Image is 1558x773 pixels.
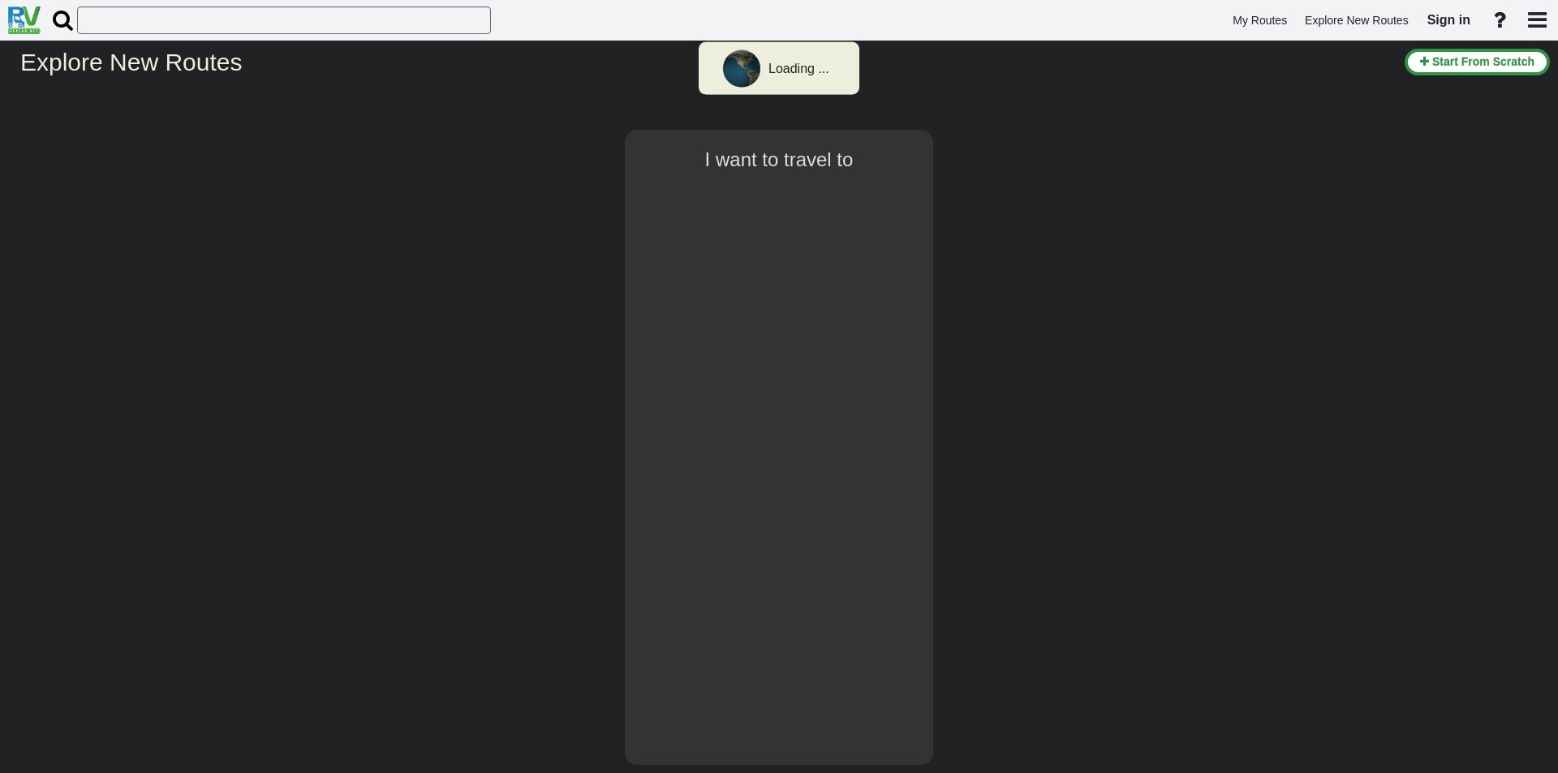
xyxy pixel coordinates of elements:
span: Start From Scratch [1432,55,1534,68]
span: Explore New Routes [1305,14,1409,27]
div: Loading ... [768,60,829,79]
span: I want to travel to [705,148,854,170]
h2: Explore New Routes [20,49,1392,75]
button: Start From Scratch [1405,49,1550,75]
img: RvPlanetLogo.png [8,6,41,34]
a: Explore New Routes [1298,5,1416,37]
a: Sign in [1420,3,1478,37]
span: My Routes [1233,14,1287,27]
a: My Routes [1225,5,1294,37]
span: Sign in [1427,13,1470,27]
